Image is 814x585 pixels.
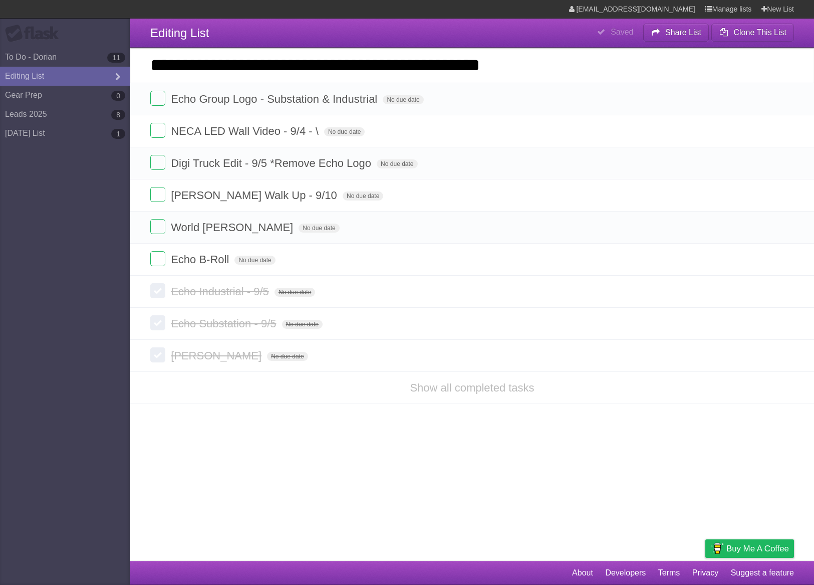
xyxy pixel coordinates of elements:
[5,25,65,43] div: Flask
[150,315,165,330] label: Done
[111,91,125,101] b: 0
[150,219,165,234] label: Done
[234,256,275,265] span: No due date
[150,26,209,40] span: Editing List
[692,563,718,582] a: Privacy
[658,563,680,582] a: Terms
[726,540,789,557] span: Buy me a coffee
[343,191,383,201] span: No due date
[665,28,701,37] b: Share List
[267,352,308,361] span: No due date
[171,349,264,362] span: [PERSON_NAME]
[710,540,724,557] img: Buy me a coffee
[111,110,125,120] b: 8
[572,563,593,582] a: About
[410,381,534,394] a: Show all completed tasks
[605,563,646,582] a: Developers
[171,189,340,202] span: [PERSON_NAME] Walk Up - 9/10
[150,347,165,362] label: Done
[150,91,165,106] label: Done
[282,320,323,329] span: No due date
[611,28,633,36] b: Saved
[171,93,380,105] span: Echo Group Logo - Substation & Industrial
[150,123,165,138] label: Done
[711,24,794,42] button: Clone This List
[171,285,272,298] span: Echo Industrial - 9/5
[171,125,321,137] : NECA LED Wall Video - 9/4 - \
[383,95,423,104] span: No due date
[150,251,165,266] label: Done
[733,28,786,37] b: Clone This List
[731,563,794,582] a: Suggest a feature
[377,159,417,168] span: No due date
[324,127,365,136] span: No due date
[111,129,125,139] b: 1
[171,317,279,330] span: Echo Substation - 9/5
[150,283,165,298] label: Done
[643,24,709,42] button: Share List
[171,253,231,266] span: Echo B-Roll
[275,288,315,297] span: No due date
[150,187,165,202] label: Done
[150,155,165,170] label: Done
[107,53,125,63] b: 11
[299,224,339,233] span: No due date
[171,157,374,169] span: Digi Truck Edit - 9/5 *Remove Echo Logo
[705,539,794,558] a: Buy me a coffee
[171,221,296,234] span: World [PERSON_NAME]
